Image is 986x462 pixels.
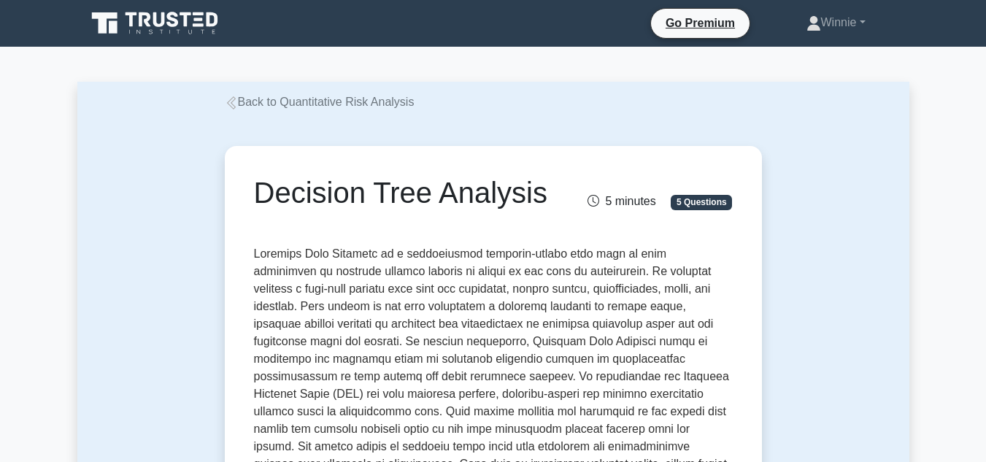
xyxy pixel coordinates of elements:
a: Go Premium [657,14,744,32]
span: 5 Questions [671,195,732,209]
span: 5 minutes [588,195,655,207]
h1: Decision Tree Analysis [254,175,567,210]
a: Winnie [771,8,901,37]
a: Back to Quantitative Risk Analysis [225,96,415,108]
